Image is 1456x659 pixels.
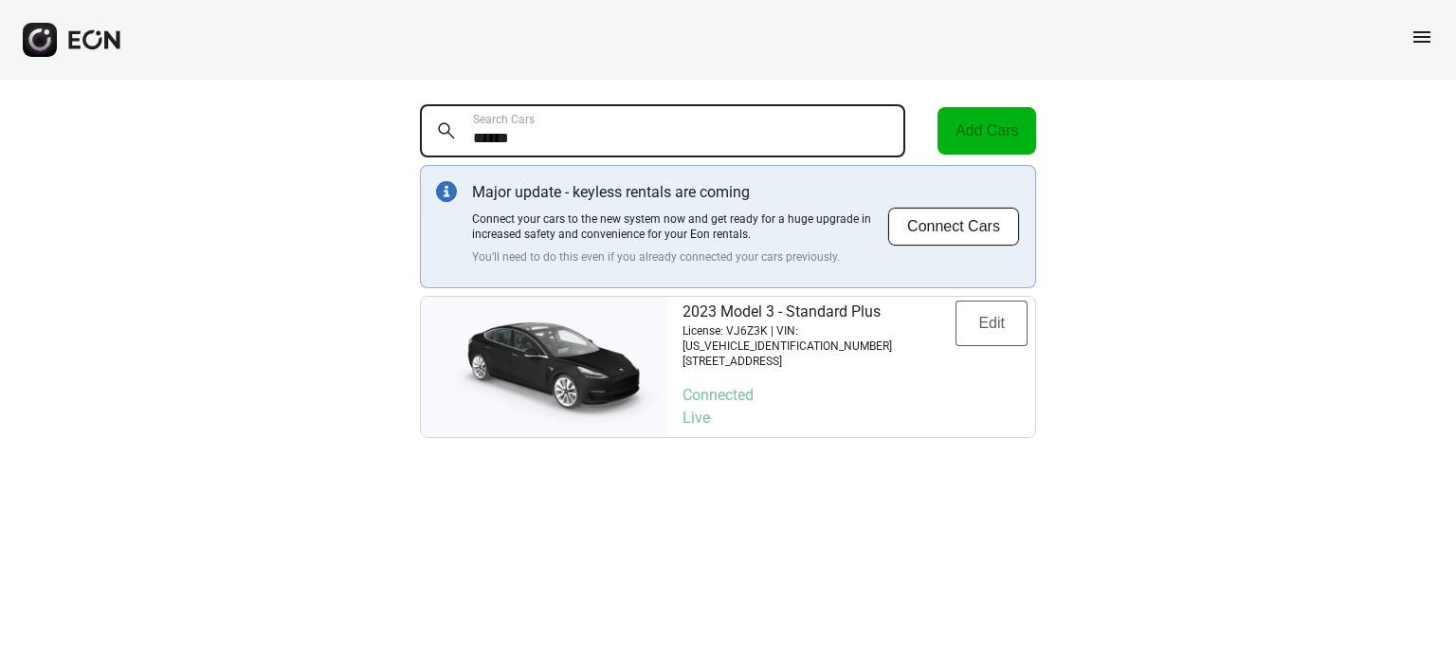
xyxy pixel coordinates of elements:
img: car [421,305,667,429]
p: License: VJ6Z3K | VIN: [US_VEHICLE_IDENTIFICATION_NUMBER] [682,323,955,354]
span: menu [1410,26,1433,48]
img: info [436,181,457,202]
p: You'll need to do this even if you already connected your cars previously. [472,249,887,265]
button: Connect Cars [887,207,1020,247]
label: Search Cars [473,112,535,127]
button: Edit [955,301,1028,346]
p: 2023 Model 3 - Standard Plus [682,301,955,323]
p: [STREET_ADDRESS] [682,354,955,369]
p: Connected [682,384,1028,407]
p: Connect your cars to the new system now and get ready for a huge upgrade in increased safety and ... [472,211,887,242]
p: Live [682,407,1028,430]
p: Major update - keyless rentals are coming [472,181,887,204]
